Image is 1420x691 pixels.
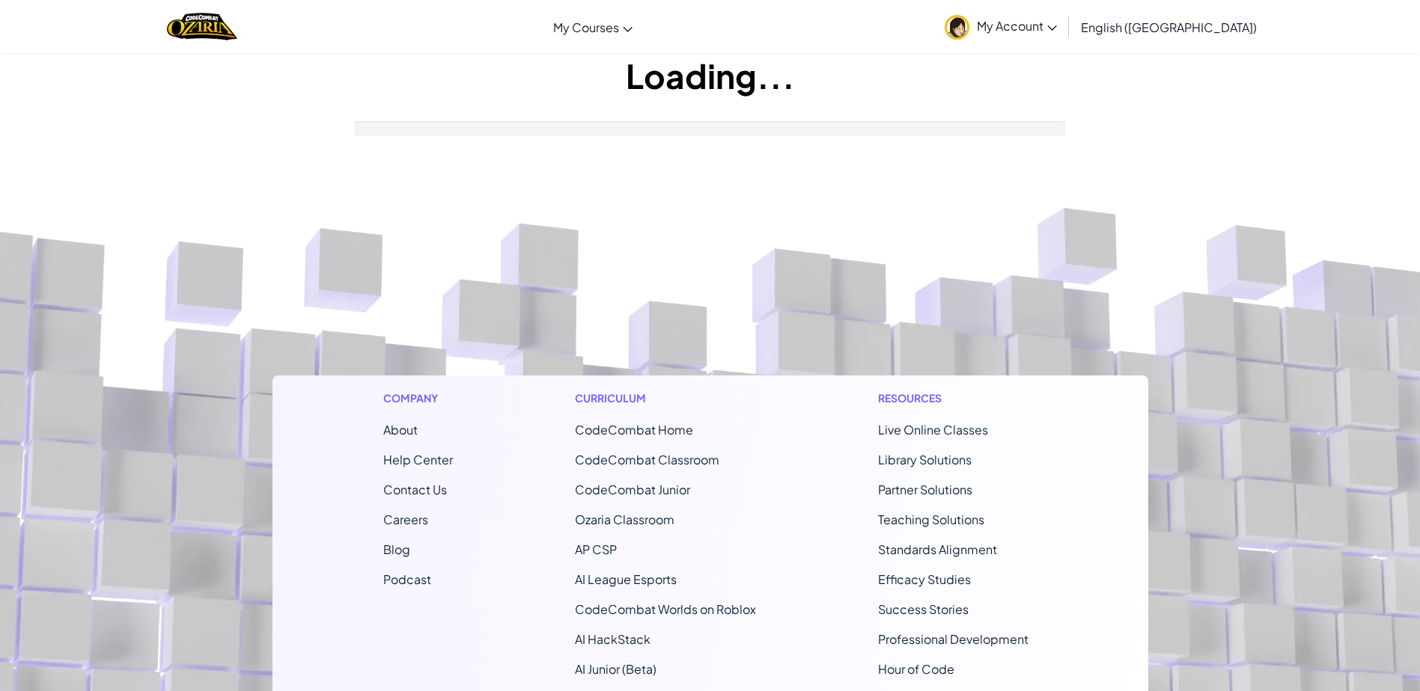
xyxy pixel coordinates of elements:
[167,11,237,42] img: Home
[546,7,640,47] a: My Courses
[575,541,617,557] a: AP CSP
[878,390,1037,406] h1: Resources
[383,482,447,497] span: Contact Us
[575,571,677,587] a: AI League Esports
[575,452,719,467] a: CodeCombat Classroom
[575,482,690,497] a: CodeCombat Junior
[878,571,971,587] a: Efficacy Studies
[878,422,988,437] a: Live Online Classes
[575,631,650,647] a: AI HackStack
[383,571,431,587] a: Podcast
[575,601,756,617] a: CodeCombat Worlds on Roblox
[945,15,969,40] img: avatar
[575,422,693,437] span: CodeCombat Home
[878,601,969,617] a: Success Stories
[878,452,972,467] a: Library Solutions
[383,390,453,406] h1: Company
[383,541,410,557] a: Blog
[383,452,453,467] a: Help Center
[878,541,997,557] a: Standards Alignment
[937,3,1064,50] a: My Account
[383,422,418,437] a: About
[878,661,954,677] a: Hour of Code
[878,631,1029,647] a: Professional Development
[383,512,428,527] a: Careers
[575,512,674,527] a: Ozaria Classroom
[1081,19,1257,35] span: English ([GEOGRAPHIC_DATA])
[575,390,756,406] h1: Curriculum
[553,19,619,35] span: My Courses
[878,512,984,527] a: Teaching Solutions
[878,482,972,497] a: Partner Solutions
[167,11,237,42] a: Ozaria by CodeCombat logo
[977,18,1057,34] span: My Account
[1073,7,1264,47] a: English ([GEOGRAPHIC_DATA])
[575,661,656,677] a: AI Junior (Beta)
